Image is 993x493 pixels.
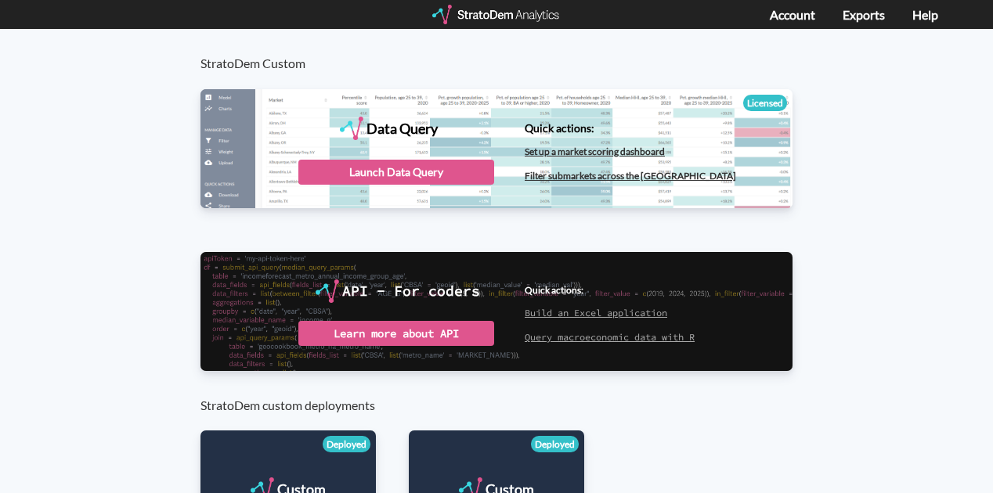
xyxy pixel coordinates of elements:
h4: Quick actions: [525,122,736,134]
div: Launch Data Query [298,160,494,185]
h3: StratoDem custom deployments [200,371,809,412]
div: Licensed [743,95,787,111]
div: Deployed [323,436,370,452]
div: Data Query [367,117,438,140]
h3: StratoDem Custom [200,29,809,70]
a: Query macroeconomic data with R [525,331,695,343]
a: Help [912,7,938,22]
a: Set up a market scoring dashboard [525,146,665,157]
div: API - For coders [342,279,480,303]
a: Account [770,7,815,22]
a: Filter submarkets across the [GEOGRAPHIC_DATA] [525,170,736,182]
div: Learn more about API [298,321,494,346]
a: Build an Excel application [525,307,667,318]
a: Exports [843,7,885,22]
div: Deployed [531,436,579,452]
h4: Quick actions: [525,285,695,295]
